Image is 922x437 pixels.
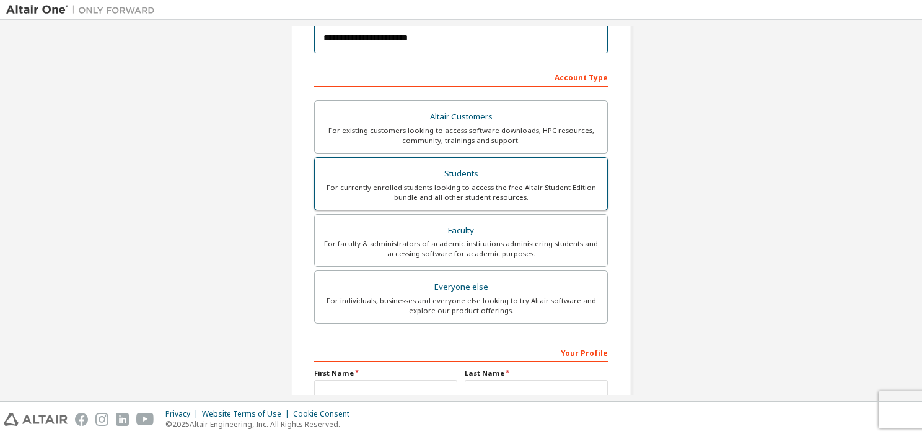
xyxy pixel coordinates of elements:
[95,413,108,426] img: instagram.svg
[322,296,600,316] div: For individuals, businesses and everyone else looking to try Altair software and explore our prod...
[75,413,88,426] img: facebook.svg
[314,342,608,362] div: Your Profile
[314,67,608,87] div: Account Type
[6,4,161,16] img: Altair One
[322,222,600,240] div: Faculty
[136,413,154,426] img: youtube.svg
[165,419,357,430] p: © 2025 Altair Engineering, Inc. All Rights Reserved.
[322,183,600,202] div: For currently enrolled students looking to access the free Altair Student Edition bundle and all ...
[4,413,68,426] img: altair_logo.svg
[322,108,600,126] div: Altair Customers
[322,279,600,296] div: Everyone else
[322,239,600,259] div: For faculty & administrators of academic institutions administering students and accessing softwa...
[322,126,600,145] div: For existing customers looking to access software downloads, HPC resources, community, trainings ...
[202,409,293,419] div: Website Terms of Use
[465,368,608,378] label: Last Name
[314,368,457,378] label: First Name
[293,409,357,419] div: Cookie Consent
[116,413,129,426] img: linkedin.svg
[322,165,600,183] div: Students
[165,409,202,419] div: Privacy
